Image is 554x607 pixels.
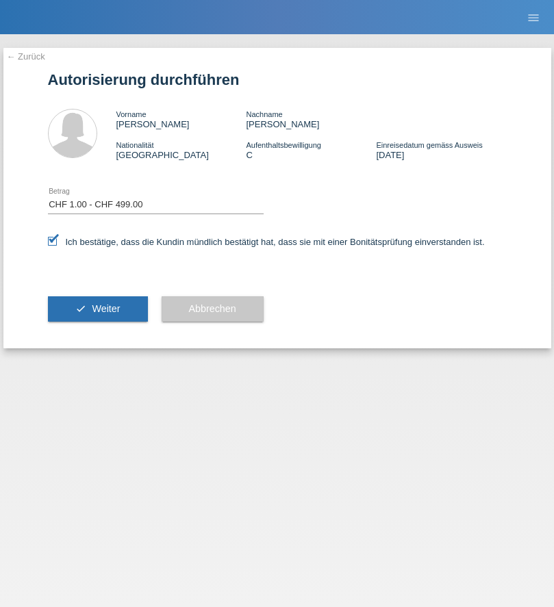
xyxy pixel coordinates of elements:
[246,140,376,160] div: C
[116,140,247,160] div: [GEOGRAPHIC_DATA]
[48,296,148,322] button: check Weiter
[246,109,376,129] div: [PERSON_NAME]
[116,110,147,118] span: Vorname
[48,71,507,88] h1: Autorisierung durchführen
[92,303,120,314] span: Weiter
[520,13,547,21] a: menu
[7,51,45,62] a: ← Zurück
[116,109,247,129] div: [PERSON_NAME]
[376,141,482,149] span: Einreisedatum gemäss Ausweis
[116,141,154,149] span: Nationalität
[246,141,320,149] span: Aufenthaltsbewilligung
[376,140,506,160] div: [DATE]
[75,303,86,314] i: check
[162,296,264,322] button: Abbrechen
[189,303,236,314] span: Abbrechen
[527,11,540,25] i: menu
[246,110,282,118] span: Nachname
[48,237,485,247] label: Ich bestätige, dass die Kundin mündlich bestätigt hat, dass sie mit einer Bonitätsprüfung einvers...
